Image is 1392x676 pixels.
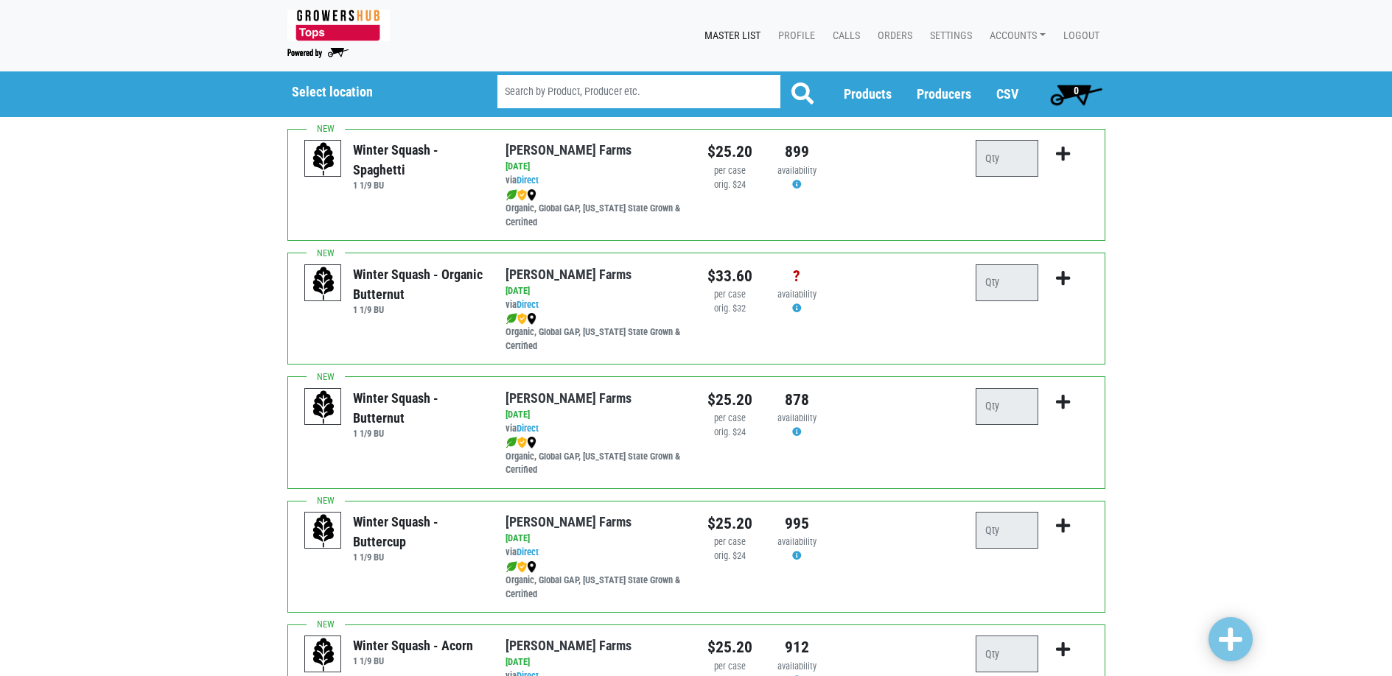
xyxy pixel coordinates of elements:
[517,299,539,310] a: Direct
[506,561,517,573] img: leaf-e5c59151409436ccce96b2ca1b28e03c.png
[305,389,342,426] img: placeholder-variety-43d6402dacf2d531de610a020419775a.svg
[707,140,752,163] div: $25.20
[517,175,539,186] a: Direct
[707,302,752,316] div: orig. $32
[506,532,685,546] div: [DATE]
[527,561,536,573] img: map_marker-0e94453035b3232a4d21701695807de9.png
[506,284,685,298] div: [DATE]
[506,436,685,478] div: Organic, Global GAP, [US_STATE] State Grown & Certified
[305,265,342,302] img: placeholder-variety-43d6402dacf2d531de610a020419775a.svg
[527,313,536,325] img: map_marker-0e94453035b3232a4d21701695807de9.png
[707,264,752,288] div: $33.60
[506,142,632,158] a: [PERSON_NAME] Farms
[506,267,632,282] a: [PERSON_NAME] Farms
[774,140,819,163] div: 899
[517,546,539,557] a: Direct
[506,514,632,529] a: [PERSON_NAME] Farms
[353,552,483,563] h6: 1 1/9 BU
[766,22,821,50] a: Profile
[506,408,685,422] div: [DATE]
[707,288,752,302] div: per case
[517,423,539,434] a: Direct
[707,164,752,178] div: per case
[353,264,483,304] div: Winter Squash - Organic Butternut
[1052,22,1105,50] a: Logout
[976,388,1038,425] input: Qty
[821,22,866,50] a: Calls
[353,304,483,315] h6: 1 1/9 BU
[707,512,752,535] div: $25.20
[506,174,685,188] div: via
[517,437,527,448] img: safety-e55c860ca8c00a9c171001a62a92dabd.png
[707,178,752,192] div: orig. $24
[976,140,1038,177] input: Qty
[777,412,816,423] span: availability
[707,388,752,412] div: $25.20
[918,22,978,50] a: Settings
[506,638,632,653] a: [PERSON_NAME] Farms
[506,437,517,448] img: leaf-e5c59151409436ccce96b2ca1b28e03c.png
[353,635,473,655] div: Winter Squash - Acorn
[353,388,483,428] div: Winter Squash - Butternut
[305,636,342,673] img: placeholder-variety-43d6402dacf2d531de610a020419775a.svg
[506,188,685,230] div: Organic, Global GAP, [US_STATE] State Grown & Certified
[353,512,483,552] div: Winter Squash - Buttercup
[305,141,342,177] img: placeholder-variety-43d6402dacf2d531de610a020419775a.svg
[506,313,517,325] img: leaf-e5c59151409436ccce96b2ca1b28e03c.png
[527,437,536,448] img: map_marker-0e94453035b3232a4d21701695807de9.png
[497,75,780,108] input: Search by Product, Producer etc.
[353,180,483,191] h6: 1 1/9 BU
[506,655,685,669] div: [DATE]
[777,165,816,176] span: availability
[517,561,527,573] img: safety-e55c860ca8c00a9c171001a62a92dabd.png
[707,635,752,659] div: $25.20
[1043,80,1109,109] a: 0
[693,22,766,50] a: Master List
[774,388,819,412] div: 878
[506,546,685,560] div: via
[305,513,342,549] img: placeholder-variety-43d6402dacf2d531de610a020419775a.svg
[777,289,816,300] span: availability
[976,264,1038,301] input: Qty
[996,86,1018,102] a: CSV
[774,264,819,288] div: ?
[707,412,752,426] div: per case
[353,428,483,439] h6: 1 1/9 BU
[287,10,390,41] img: 279edf242af8f9d49a69d9d2afa010fb.png
[517,189,527,201] img: safety-e55c860ca8c00a9c171001a62a92dabd.png
[777,536,816,547] span: availability
[1074,85,1079,96] span: 0
[506,422,685,436] div: via
[506,390,632,406] a: [PERSON_NAME] Farms
[978,22,1052,50] a: Accounts
[774,512,819,535] div: 995
[866,22,918,50] a: Orders
[506,311,685,353] div: Organic, Global GAP, [US_STATE] State Grown & Certified
[707,426,752,440] div: orig. $24
[976,635,1038,672] input: Qty
[707,660,752,674] div: per case
[506,189,517,201] img: leaf-e5c59151409436ccce96b2ca1b28e03c.png
[777,661,816,672] span: availability
[287,48,349,58] img: Powered by Big Wheelbarrow
[506,160,685,174] div: [DATE]
[517,313,527,325] img: safety-e55c860ca8c00a9c171001a62a92dabd.png
[707,535,752,549] div: per case
[707,549,752,563] div: orig. $24
[844,86,892,102] a: Products
[506,298,685,312] div: via
[506,560,685,602] div: Organic, Global GAP, [US_STATE] State Grown & Certified
[353,655,473,666] h6: 1 1/9 BU
[353,140,483,180] div: Winter Squash - Spaghetti
[917,86,971,102] a: Producers
[527,189,536,201] img: map_marker-0e94453035b3232a4d21701695807de9.png
[774,635,819,659] div: 912
[292,84,460,100] h5: Select location
[976,512,1038,549] input: Qty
